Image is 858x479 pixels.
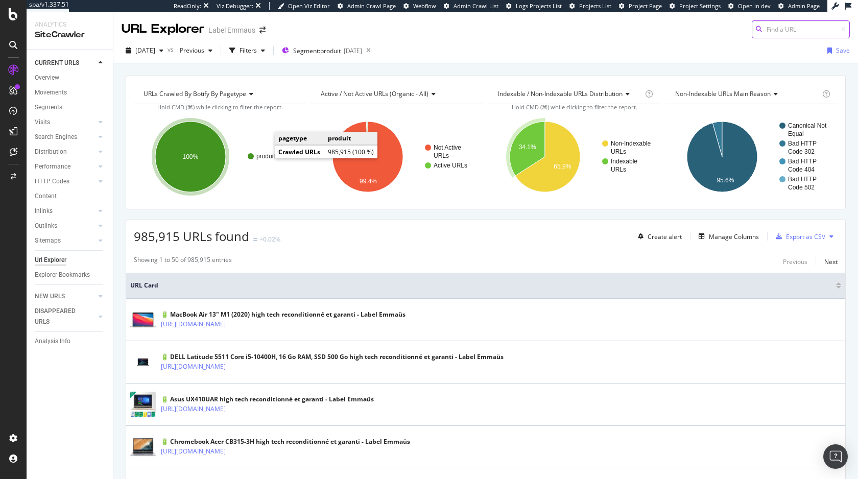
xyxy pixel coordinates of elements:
[35,102,106,113] a: Segments
[611,158,637,165] text: Indexable
[709,232,759,241] div: Manage Columns
[35,270,106,280] a: Explorer Bookmarks
[35,20,105,29] div: Analytics
[275,146,324,159] td: Crawled URLs
[278,2,330,10] a: Open Viz Editor
[161,319,226,329] a: [URL][DOMAIN_NAME]
[161,404,226,414] a: [URL][DOMAIN_NAME]
[434,162,467,169] text: Active URLs
[35,235,96,246] a: Sitemaps
[717,177,734,184] text: 95.6%
[130,281,833,290] span: URL Card
[788,2,820,10] span: Admin Page
[338,2,396,10] a: Admin Crawl Page
[35,58,79,68] div: CURRENT URLS
[130,354,156,370] img: main image
[225,42,269,59] button: Filters
[183,153,199,160] text: 100%
[434,144,461,151] text: Not Active
[130,303,156,337] img: main image
[444,2,498,10] a: Admin Crawl List
[319,86,474,102] h4: Active / Not Active URLs
[824,257,838,266] div: Next
[35,176,69,187] div: HTTP Codes
[752,20,850,38] input: Find a URL
[35,117,96,128] a: Visits
[786,232,825,241] div: Export as CSV
[788,148,815,155] text: Code 302
[35,336,70,347] div: Analysis Info
[788,176,817,183] text: Bad HTTP
[35,235,61,246] div: Sitemaps
[35,87,67,98] div: Movements
[648,232,682,241] div: Create alert
[454,2,498,10] span: Admin Crawl List
[695,230,759,243] button: Manage Columns
[35,147,96,157] a: Distribution
[629,2,662,10] span: Project Page
[168,45,176,54] span: vs
[174,2,201,10] div: ReadOnly:
[506,2,562,10] a: Logs Projects List
[288,2,330,10] span: Open Viz Editor
[738,2,771,10] span: Open in dev
[519,143,536,151] text: 34.1%
[35,221,57,231] div: Outlinks
[788,184,815,191] text: Code 502
[788,166,815,173] text: Code 404
[579,2,611,10] span: Projects List
[259,27,266,34] div: arrow-right-arrow-left
[824,255,838,268] button: Next
[161,362,226,372] a: [URL][DOMAIN_NAME]
[783,255,807,268] button: Previous
[134,228,249,245] span: 985,915 URLs found
[670,2,721,10] a: Project Settings
[130,392,156,417] img: main image
[35,206,53,217] div: Inlinks
[35,73,106,83] a: Overview
[35,206,96,217] a: Inlinks
[122,20,204,38] div: URL Explorer
[611,166,626,173] text: URLs
[35,132,96,142] a: Search Engines
[35,306,86,327] div: DISAPPEARED URLS
[788,140,817,147] text: Bad HTTP
[728,2,771,10] a: Open in dev
[161,352,504,362] div: 🔋 DELL Latitude 5511 Core i5-10400H, 16 Go RAM, SSD 500 Go high tech reconditionné et garanti - L...
[130,430,156,464] img: main image
[275,132,324,145] td: pagetype
[403,2,436,10] a: Webflow
[161,446,226,457] a: [URL][DOMAIN_NAME]
[772,228,825,245] button: Export as CSV
[176,42,217,59] button: Previous
[778,2,820,10] a: Admin Page
[512,103,637,111] span: Hold CMD (⌘) while clicking to filter the report.
[278,42,362,59] button: Segment:produit[DATE]
[161,395,374,404] div: 🔋 Asus UX410UAR high tech reconditionné et garanti - Label Emmaüs
[35,221,96,231] a: Outlinks
[240,46,257,55] div: Filters
[496,86,643,102] h4: Indexable / Non-Indexable URLs Distribution
[611,148,626,155] text: URLs
[679,2,721,10] span: Project Settings
[35,191,57,202] div: Content
[35,161,70,172] div: Performance
[321,89,428,98] span: Active / Not Active URLs (organic - all)
[35,270,90,280] div: Explorer Bookmarks
[176,46,204,55] span: Previous
[344,46,362,55] div: [DATE]
[434,152,449,159] text: URLs
[35,87,106,98] a: Movements
[311,112,483,201] svg: A chart.
[35,117,50,128] div: Visits
[144,89,246,98] span: URLs Crawled By Botify By pagetype
[413,2,436,10] span: Webflow
[665,112,838,201] div: A chart.
[134,112,306,201] div: A chart.
[35,255,66,266] div: Url Explorer
[293,46,341,55] span: Segment: produit
[135,46,155,55] span: 2025 Sep. 21st
[673,86,820,102] h4: Non-Indexable URLs Main Reason
[35,58,96,68] a: CURRENT URLS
